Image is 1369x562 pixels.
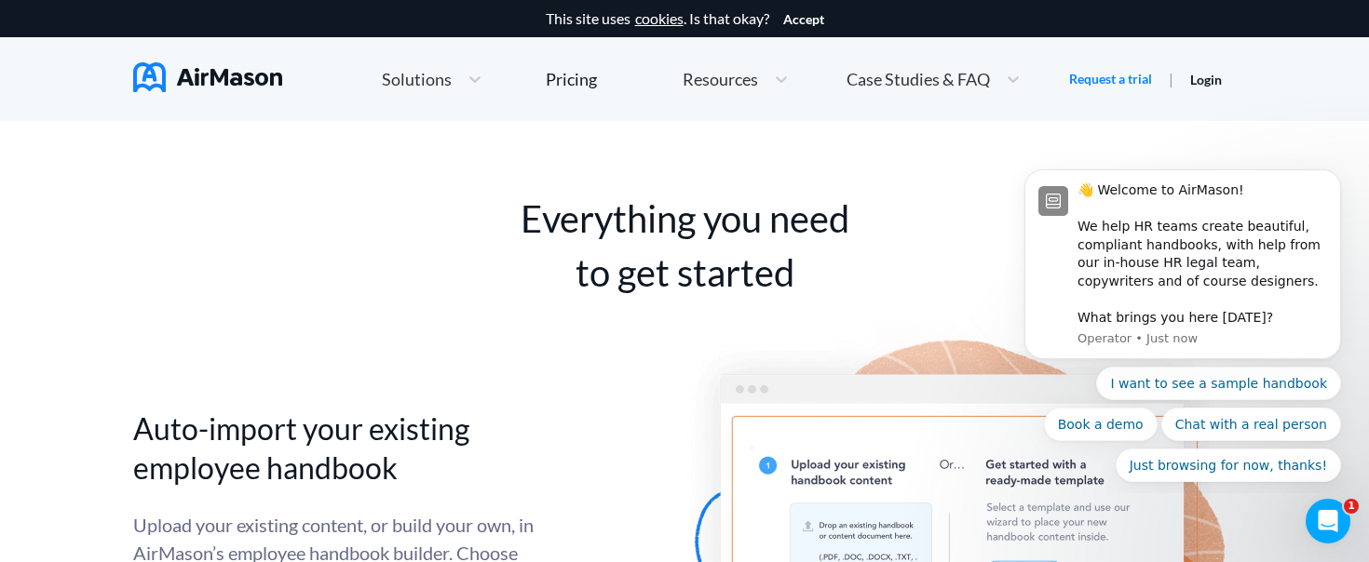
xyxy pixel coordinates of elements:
iframe: Intercom live chat [1306,499,1350,543]
a: Login [1190,72,1222,87]
span: 1 [1344,499,1359,514]
span: Solutions [382,71,452,87]
h2: Auto-import your existing employee handbook [133,409,534,488]
a: cookies [635,10,684,27]
span: | [1169,70,1173,87]
div: Everything you need to get started [513,192,856,300]
a: Pricing [546,62,597,96]
a: Request a trial [1069,70,1152,88]
iframe: Intercom notifications message [996,153,1369,493]
div: Pricing [546,71,597,87]
span: Case Studies & FAQ [847,71,990,87]
button: Accept cookies [783,12,824,27]
img: AirMason Logo [133,62,282,92]
span: Resources [683,71,758,87]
